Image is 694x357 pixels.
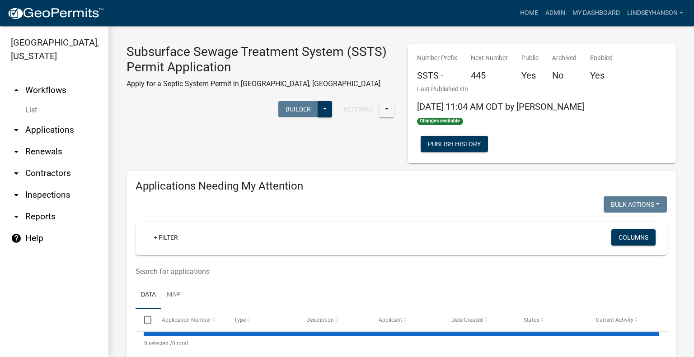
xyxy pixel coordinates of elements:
[587,309,660,331] datatable-header-cell: Current Activity
[136,262,576,281] input: Search for applications
[11,233,22,244] i: help
[604,196,667,213] button: Bulk Actions
[144,340,172,347] span: 0 selected /
[11,168,22,179] i: arrow_drop_down
[417,70,457,81] h5: SSTS -
[569,5,624,22] a: My Dashboard
[370,309,442,331] datatable-header-cell: Applicant
[127,79,394,89] p: Apply for a Septic System Permit in [GEOGRAPHIC_DATA], [GEOGRAPHIC_DATA]
[162,317,211,323] span: Application Number
[127,44,394,74] h3: Subsurface Sewage Treatment System (SSTS) Permit Application
[590,53,613,63] p: Enabled
[515,309,587,331] datatable-header-cell: Status
[590,70,613,81] h5: Yes
[278,101,318,117] button: Builder
[11,211,22,222] i: arrow_drop_down
[136,180,667,193] h4: Applications Needing My Attention
[11,190,22,200] i: arrow_drop_down
[516,5,542,22] a: Home
[624,5,687,22] a: Lindseyhanson
[161,281,186,310] a: Map
[11,125,22,135] i: arrow_drop_down
[417,53,457,63] p: Number Prefix
[596,317,633,323] span: Current Activity
[153,309,225,331] datatable-header-cell: Application Number
[234,317,246,323] span: Type
[524,317,539,323] span: Status
[451,317,483,323] span: Date Created
[136,309,153,331] datatable-header-cell: Select
[298,309,370,331] datatable-header-cell: Description
[521,53,539,63] p: Public
[552,53,577,63] p: Archived
[471,70,508,81] h5: 445
[136,281,161,310] a: Data
[417,84,584,94] p: Last Published On
[225,309,298,331] datatable-header-cell: Type
[417,101,584,112] span: [DATE] 11:04 AM CDT by [PERSON_NAME]
[11,85,22,96] i: arrow_drop_up
[146,229,185,246] a: + Filter
[417,118,463,125] span: Changes available
[11,146,22,157] i: arrow_drop_down
[442,309,515,331] datatable-header-cell: Date Created
[136,332,667,355] div: 0 total
[471,53,508,63] p: Next Number
[421,136,488,152] button: Publish History
[611,229,656,246] button: Columns
[521,70,539,81] h5: Yes
[542,5,569,22] a: Admin
[552,70,577,81] h5: No
[306,317,334,323] span: Description
[379,317,402,323] span: Applicant
[337,101,380,117] button: Settings
[421,141,488,148] wm-modal-confirm: Workflow Publish History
